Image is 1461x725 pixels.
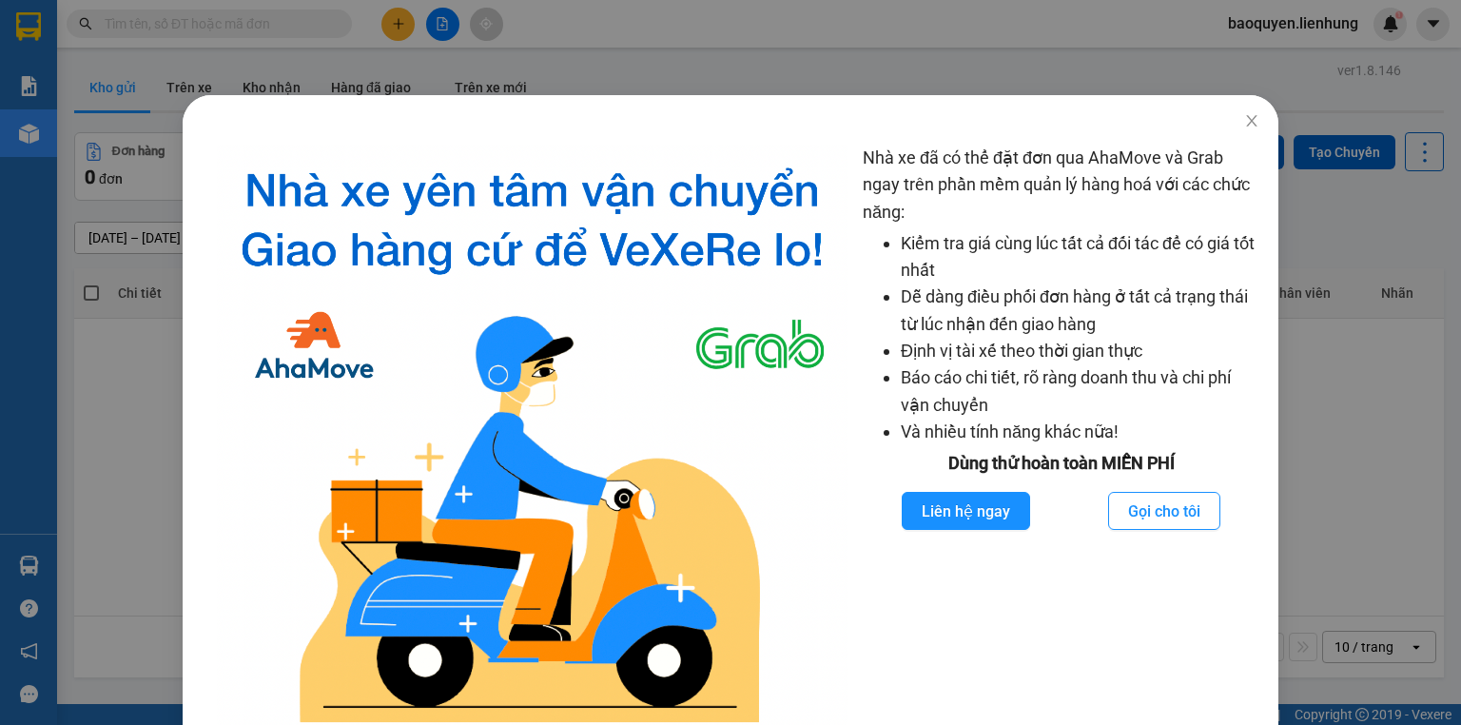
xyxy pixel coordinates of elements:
span: Liên hệ ngay [922,500,1010,523]
span: Gọi cho tôi [1128,500,1200,523]
li: Dễ dàng điều phối đơn hàng ở tất cả trạng thái từ lúc nhận đến giao hàng [901,284,1259,338]
li: Định vị tài xế theo thời gian thực [901,338,1259,364]
li: Và nhiều tính năng khác nữa! [901,419,1259,445]
span: close [1244,113,1259,128]
button: Close [1225,95,1278,148]
li: Báo cáo chi tiết, rõ ràng doanh thu và chi phí vận chuyển [901,364,1259,419]
button: Liên hệ ngay [902,492,1030,530]
li: Kiểm tra giá cùng lúc tất cả đối tác để có giá tốt nhất [901,230,1259,284]
button: Gọi cho tôi [1108,492,1220,530]
div: Dùng thử hoàn toàn MIỄN PHÍ [863,450,1259,477]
